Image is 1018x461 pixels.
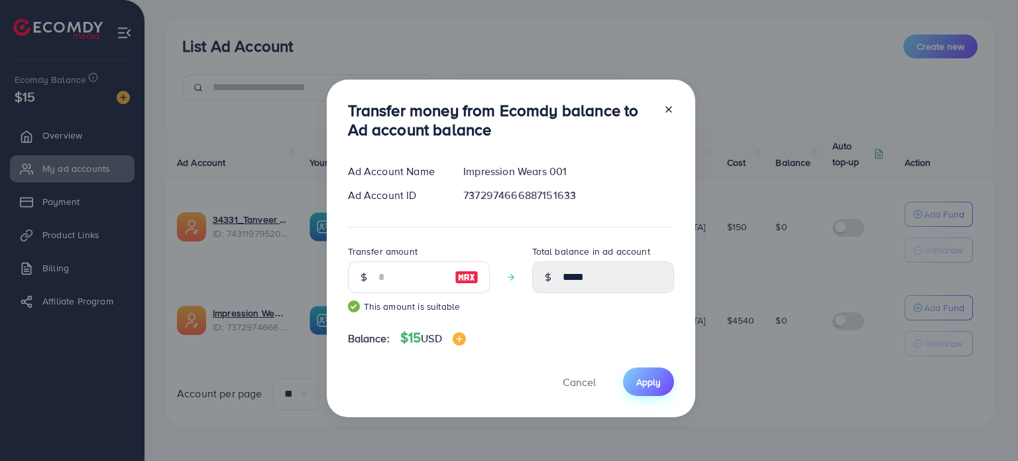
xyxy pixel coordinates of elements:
div: 7372974666887151633 [453,188,684,203]
label: Transfer amount [348,245,418,258]
img: guide [348,300,360,312]
div: Ad Account ID [337,188,453,203]
img: image [455,269,479,285]
button: Apply [623,367,674,396]
div: Impression Wears 001 [453,164,684,179]
span: Cancel [563,375,596,389]
div: Ad Account Name [337,164,453,179]
span: Apply [636,375,661,389]
span: USD [421,331,441,346]
span: Balance: [348,331,390,346]
h4: $15 [400,330,466,346]
small: This amount is suitable [348,300,490,313]
button: Cancel [546,367,612,396]
h3: Transfer money from Ecomdy balance to Ad account balance [348,101,653,139]
label: Total balance in ad account [532,245,650,258]
iframe: Chat [962,401,1008,451]
img: image [453,332,466,346]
